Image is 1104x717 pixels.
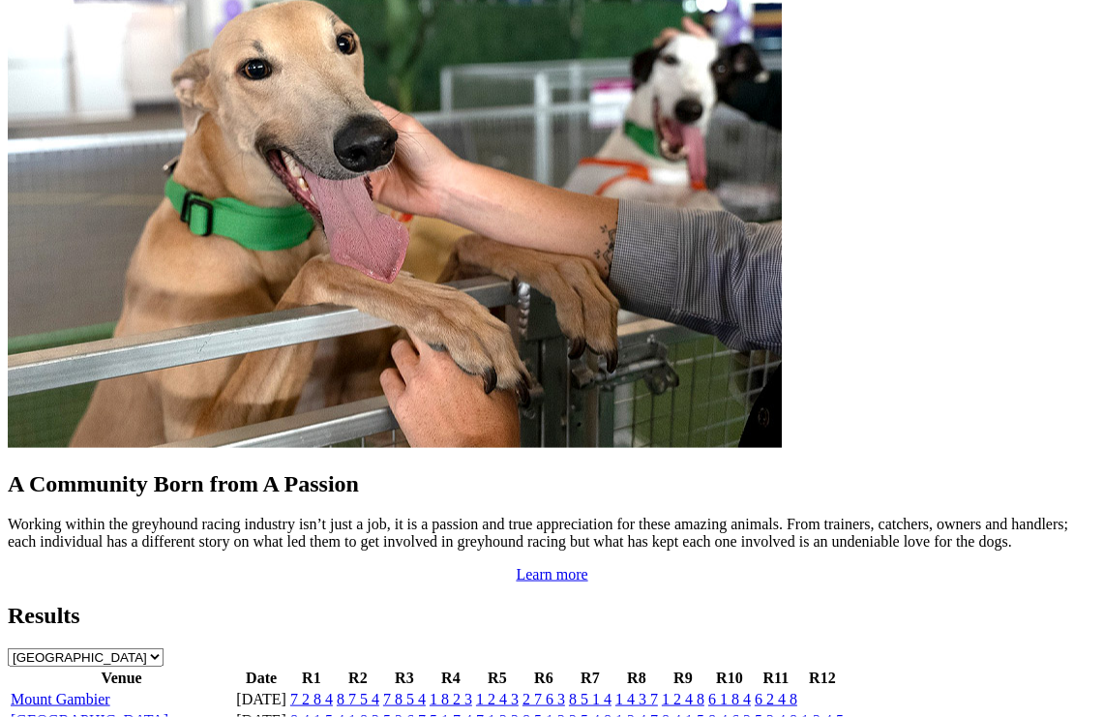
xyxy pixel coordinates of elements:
[11,691,110,707] a: Mount Gambier
[754,669,798,688] th: R11
[10,669,233,688] th: Venue
[614,669,659,688] th: R8
[382,669,427,688] th: R3
[290,691,333,707] a: 7 2 8 4
[662,691,704,707] a: 1 2 4 8
[661,669,705,688] th: R9
[569,691,612,707] a: 8 5 1 4
[615,691,658,707] a: 1 4 3 7
[800,669,845,688] th: R12
[755,691,797,707] a: 6 2 4 8
[235,690,287,709] td: [DATE]
[235,669,287,688] th: Date
[568,669,612,688] th: R7
[516,566,587,583] a: Learn more
[337,691,379,707] a: 8 7 5 4
[289,669,334,688] th: R1
[475,669,520,688] th: R5
[336,669,380,688] th: R2
[522,691,565,707] a: 2 7 6 3
[708,691,751,707] a: 6 1 8 4
[8,603,1096,629] h2: Results
[8,516,1096,551] p: Working within the greyhound racing industry isn’t just a job, it is a passion and true appreciat...
[707,669,752,688] th: R10
[8,471,1096,497] h2: A Community Born from A Passion
[383,691,426,707] a: 7 8 5 4
[430,691,472,707] a: 1 8 2 3
[522,669,566,688] th: R6
[476,691,519,707] a: 1 2 4 3
[429,669,473,688] th: R4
